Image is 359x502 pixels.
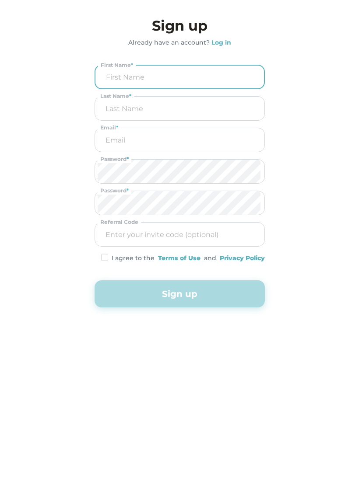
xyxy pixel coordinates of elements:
input: Last Name [98,97,262,120]
button: Sign up [95,280,265,307]
div: Referral Code [98,218,141,226]
div: Email [98,124,121,132]
div: First Name [98,61,136,69]
div: Already have an account? [128,38,210,47]
div: Password [98,187,131,195]
input: Enter your invite code (optional) [98,223,262,246]
input: Email [98,128,262,152]
div: Terms of Use [158,254,201,263]
h3: Sign up [95,15,265,36]
div: Password [98,155,131,163]
div: I agree to the [112,254,155,263]
div: Last Name [98,92,134,100]
div: Privacy Policy [220,254,265,263]
div: and [204,254,216,263]
img: Rectangle%20451.svg [101,254,108,261]
input: First Name [98,66,261,88]
strong: Log in [211,38,231,46]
